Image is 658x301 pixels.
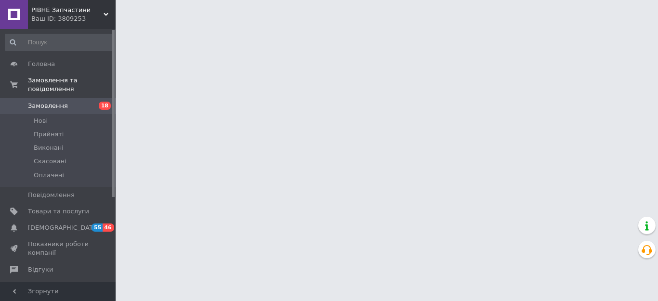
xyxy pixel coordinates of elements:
[28,207,89,216] span: Товари та послуги
[34,144,64,152] span: Виконані
[28,191,75,199] span: Повідомлення
[28,265,53,274] span: Відгуки
[28,60,55,68] span: Головна
[34,171,64,180] span: Оплачені
[92,223,103,232] span: 55
[103,223,114,232] span: 46
[31,6,104,14] span: РІВНЕ Запчастини
[28,102,68,110] span: Замовлення
[31,14,116,23] div: Ваш ID: 3809253
[28,76,116,93] span: Замовлення та повідомлення
[28,240,89,257] span: Показники роботи компанії
[99,102,111,110] span: 18
[5,34,114,51] input: Пошук
[28,223,99,232] span: [DEMOGRAPHIC_DATA]
[34,130,64,139] span: Прийняті
[34,157,66,166] span: Скасовані
[34,117,48,125] span: Нові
